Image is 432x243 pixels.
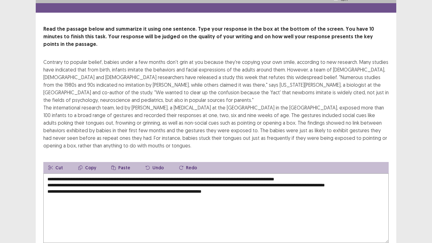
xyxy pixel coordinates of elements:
div: Contrary to popular belief, babies under a few months don't grin at you because they're copying y... [43,58,389,149]
button: Paste [106,162,135,173]
button: Redo [174,162,202,173]
button: Undo [140,162,169,173]
p: Read the passage below and summarize it using one sentence. Type your response in the box at the ... [43,25,389,48]
button: Cut [43,162,68,173]
button: Copy [73,162,101,173]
